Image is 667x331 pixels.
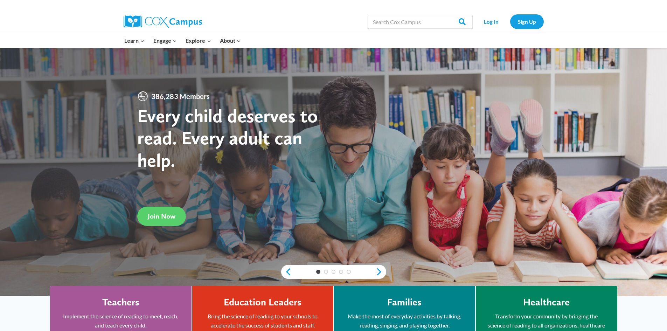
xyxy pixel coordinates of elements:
[281,265,386,279] div: content slider buttons
[476,14,544,29] nav: Secondary Navigation
[124,36,144,45] span: Learn
[476,14,507,29] a: Log In
[137,104,318,171] strong: Every child deserves to read. Every adult can help.
[224,296,301,308] h4: Education Leaders
[376,268,386,276] a: next
[153,36,177,45] span: Engage
[387,296,422,308] h4: Families
[332,270,336,274] a: 3
[137,207,186,226] a: Join Now
[148,212,175,220] span: Join Now
[281,268,292,276] a: previous
[510,14,544,29] a: Sign Up
[148,91,213,102] span: 386,283 Members
[61,312,181,330] p: Implement the science of reading to meet, reach, and teach every child.
[220,36,241,45] span: About
[523,296,570,308] h4: Healthcare
[339,270,343,274] a: 4
[347,270,351,274] a: 5
[124,15,202,28] img: Cox Campus
[186,36,211,45] span: Explore
[203,312,323,330] p: Bring the science of reading to your schools to accelerate the success of students and staff.
[368,15,473,29] input: Search Cox Campus
[316,270,320,274] a: 1
[345,312,465,330] p: Make the most of everyday activities by talking, reading, singing, and playing together.
[324,270,328,274] a: 2
[120,33,245,48] nav: Primary Navigation
[102,296,139,308] h4: Teachers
